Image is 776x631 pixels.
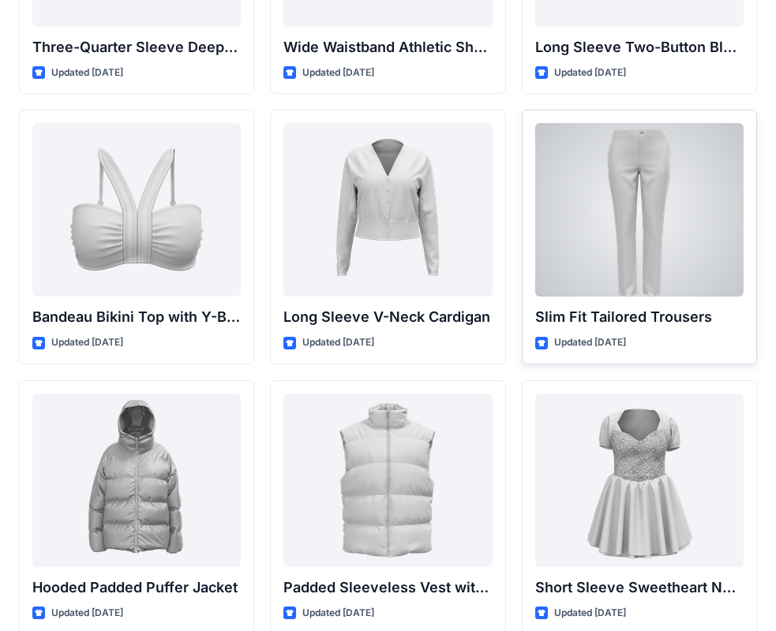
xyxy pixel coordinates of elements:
p: Slim Fit Tailored Trousers [535,306,744,328]
p: Short Sleeve Sweetheart Neckline Mini Dress with Textured Bodice [535,577,744,599]
p: Wide Waistband Athletic Shorts [283,36,492,58]
a: Padded Sleeveless Vest with Stand Collar [283,394,492,567]
p: Updated [DATE] [554,605,626,622]
a: Bandeau Bikini Top with Y-Back Straps and Stitch Detail [32,123,241,297]
p: Updated [DATE] [51,605,123,622]
a: Long Sleeve V-Neck Cardigan [283,123,492,297]
a: Hooded Padded Puffer Jacket [32,394,241,567]
p: Updated [DATE] [302,65,374,81]
a: Short Sleeve Sweetheart Neckline Mini Dress with Textured Bodice [535,394,744,567]
p: Bandeau Bikini Top with Y-Back Straps and Stitch Detail [32,306,241,328]
a: Slim Fit Tailored Trousers [535,123,744,297]
p: Updated [DATE] [51,334,123,351]
p: Three-Quarter Sleeve Deep V-Neck Button-Down Top [32,36,241,58]
p: Padded Sleeveless Vest with Stand Collar [283,577,492,599]
p: Updated [DATE] [554,65,626,81]
p: Updated [DATE] [554,334,626,351]
p: Long Sleeve Two-Button Blazer with Flap Pockets [535,36,744,58]
p: Updated [DATE] [302,605,374,622]
p: Updated [DATE] [51,65,123,81]
p: Hooded Padded Puffer Jacket [32,577,241,599]
p: Updated [DATE] [302,334,374,351]
p: Long Sleeve V-Neck Cardigan [283,306,492,328]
